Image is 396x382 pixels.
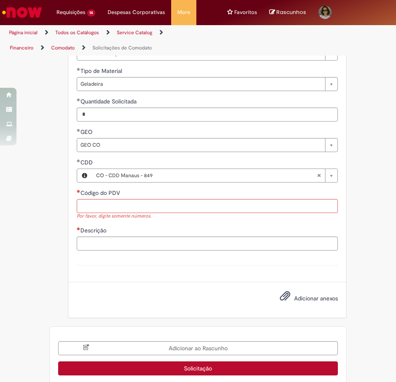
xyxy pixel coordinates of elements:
[92,45,152,51] a: Solicitações de Comodato
[55,29,99,36] a: Todos os Catálogos
[77,108,338,122] input: Quantidade Solicitada
[278,288,292,307] button: Adicionar anexos
[1,4,43,21] img: ServiceNow
[77,237,338,251] input: Descrição
[51,45,75,51] a: Comodato
[9,29,38,36] a: Página inicial
[108,8,165,16] span: Despesas Corporativas
[58,361,338,375] button: Solicitação
[80,138,321,152] span: GEO CO
[80,159,94,166] span: Necessários - CDD
[77,227,80,230] span: Necessários
[80,67,124,75] span: Tipo de Material
[77,68,80,71] span: Obrigatório Preenchido
[77,159,80,162] span: Obrigatório Preenchido
[96,169,317,182] span: CO - CDD Manaus - 849
[80,189,122,197] span: Código do PDV
[117,29,152,36] a: Service Catalog
[77,199,338,213] input: Código do PDV
[80,98,138,105] span: Quantidade Solicitada
[80,128,94,136] span: GEO
[77,129,80,132] span: Obrigatório Preenchido
[276,8,306,16] span: Rascunhos
[177,8,190,16] span: More
[58,341,338,355] button: Adicionar ao Rascunho
[87,9,95,16] span: 14
[77,213,338,220] div: Por favor, digite somente números.
[77,98,80,101] span: Obrigatório Preenchido
[294,295,338,302] span: Adicionar anexos
[10,45,33,51] a: Financeiro
[92,169,337,182] a: CO - CDD Manaus - 849Limpar campo CDD
[313,169,325,182] abbr: Limpar campo CDD
[77,169,92,182] button: CDD, Visualizar este registro CO - CDD Manaus - 849
[57,8,85,16] span: Requisições
[6,25,192,56] ul: Trilhas de página
[77,190,80,193] span: Necessários
[80,227,108,234] span: Descrição
[269,8,306,16] a: No momento, sua lista de rascunhos tem 0 Itens
[234,8,257,16] span: Favoritos
[80,77,321,91] span: Geladeira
